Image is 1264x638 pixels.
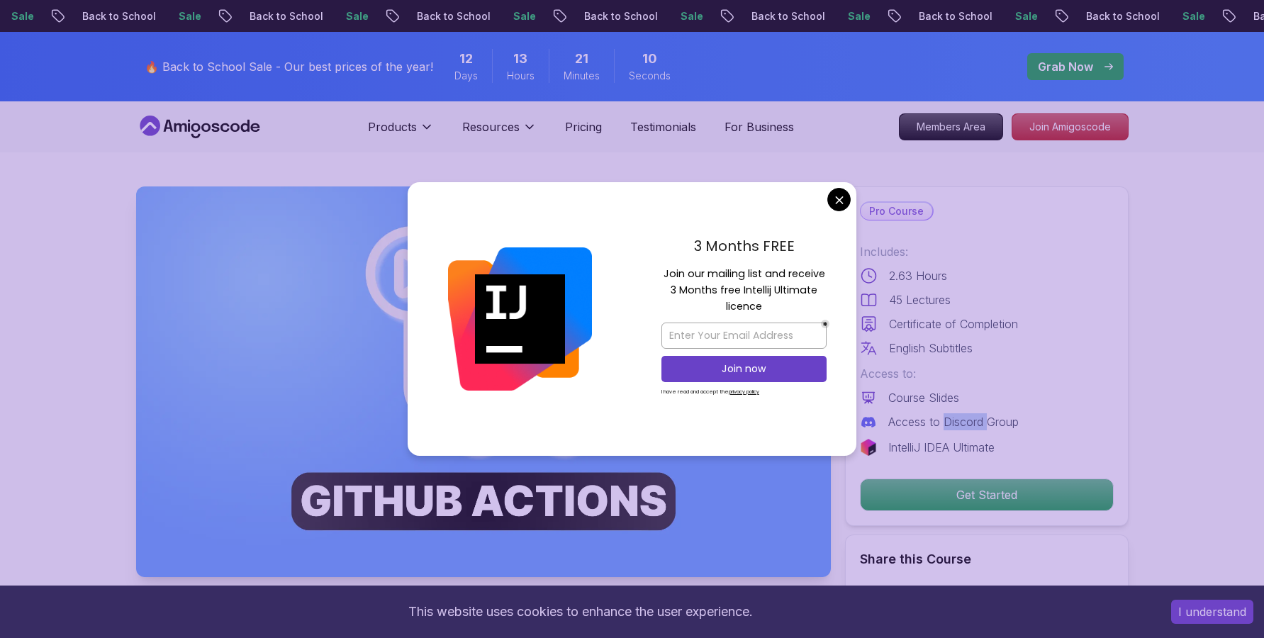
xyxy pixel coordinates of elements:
span: Minutes [564,69,600,83]
p: Access to Discord Group [888,413,1019,430]
p: Includes: [860,243,1114,260]
p: Get Started [861,479,1113,510]
p: Grab Now [1038,58,1093,75]
p: Sale [865,9,910,23]
p: Back to School [99,9,196,23]
p: Back to School [768,9,865,23]
p: Sale [28,9,74,23]
p: Sale [698,9,743,23]
span: Seconds [629,69,671,83]
span: 13 Hours [513,49,527,69]
p: 🔥 Back to School Sale - Our best prices of the year! [145,58,433,75]
p: Back to School [936,9,1032,23]
p: Back to School [601,9,698,23]
a: Pricing [565,118,602,135]
img: jetbrains logo [860,439,877,456]
p: Join Amigoscode [1012,114,1128,140]
button: Get Started [860,478,1114,511]
span: 21 Minutes [575,49,588,69]
span: Hours [507,69,535,83]
p: IntelliJ IDEA Ultimate [888,439,995,456]
a: Testimonials [630,118,696,135]
p: Back to School [267,9,363,23]
p: Sale [196,9,241,23]
img: ci-cd-with-github-actions_thumbnail [136,186,831,577]
p: 45 Lectures [889,291,951,308]
a: Members Area [899,113,1003,140]
p: Course Slides [888,389,959,406]
p: Back to School [434,9,530,23]
p: Pro Course [861,203,932,220]
p: Sale [1199,9,1245,23]
button: Accept cookies [1171,600,1253,624]
p: Products [368,118,417,135]
p: 2.63 Hours [889,267,947,284]
p: Sale [1032,9,1078,23]
h2: Share this Course [860,549,1114,569]
a: Join Amigoscode [1012,113,1129,140]
span: Days [454,69,478,83]
p: Access to: [860,365,1114,382]
p: Back to School [1103,9,1199,23]
p: Sale [363,9,408,23]
p: Members Area [900,114,1002,140]
button: Resources [462,118,537,147]
div: This website uses cookies to enhance the user experience. [11,596,1150,627]
button: Products [368,118,434,147]
p: Resources [462,118,520,135]
span: 12 Days [459,49,473,69]
p: Sale [530,9,576,23]
p: Certificate of Completion [889,315,1018,332]
a: For Business [725,118,794,135]
span: 10 Seconds [642,49,657,69]
p: English Subtitles [889,340,973,357]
